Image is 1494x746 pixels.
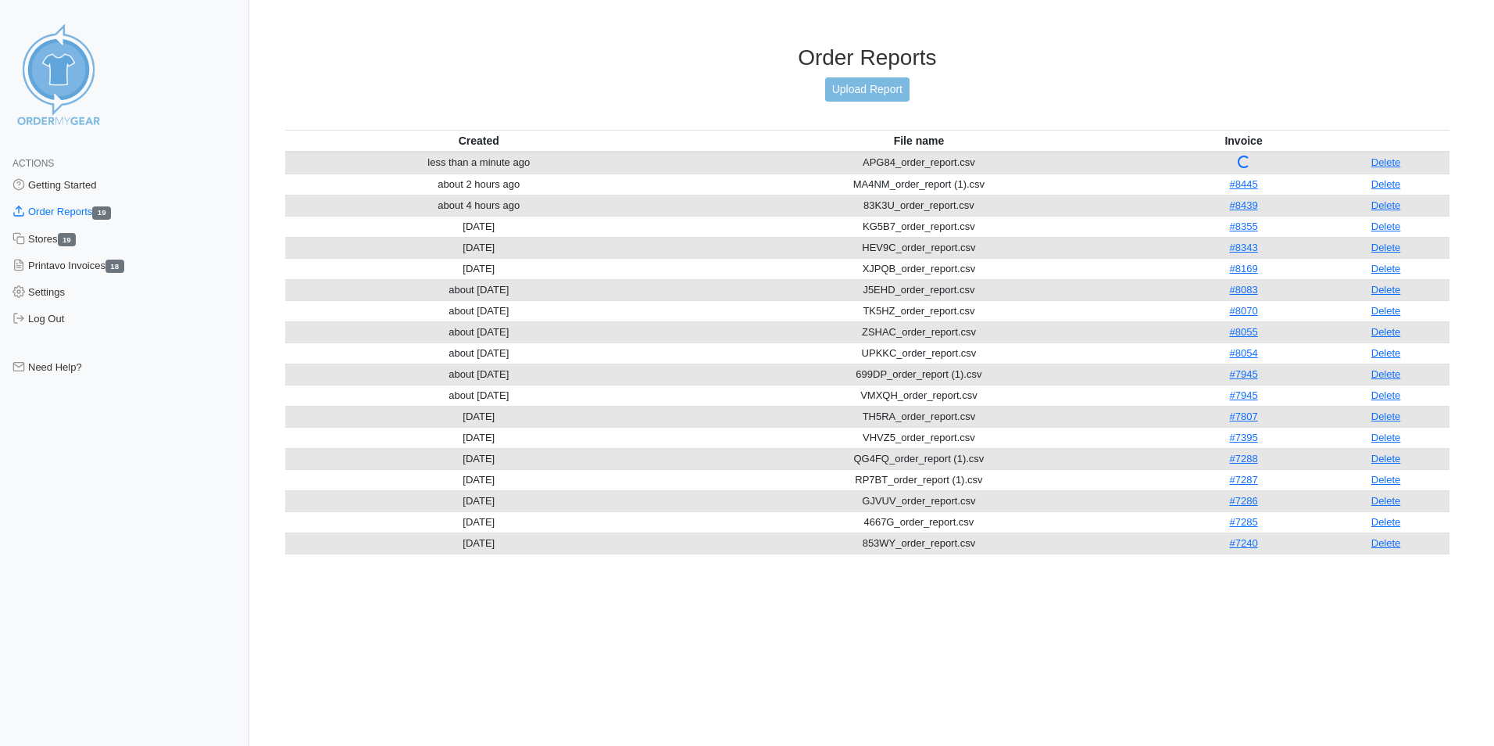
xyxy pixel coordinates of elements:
[285,511,673,533] td: [DATE]
[1371,221,1401,232] a: Delete
[673,343,1165,364] td: UPKKC_order_report.csv
[1371,156,1401,168] a: Delete
[105,260,124,273] span: 18
[1229,389,1257,401] a: #7945
[285,469,673,490] td: [DATE]
[673,406,1165,427] td: TH5RA_order_report.csv
[285,321,673,343] td: about [DATE]
[1371,347,1401,359] a: Delete
[673,490,1165,511] td: GJVUV_order_report.csv
[825,77,910,102] a: Upload Report
[673,279,1165,300] td: J5EHD_order_report.csv
[673,300,1165,321] td: TK5HZ_order_report.csv
[285,45,1449,71] h3: Order Reports
[1229,284,1257,296] a: #8083
[285,258,673,279] td: [DATE]
[1229,263,1257,274] a: #8169
[285,195,673,216] td: about 4 hours ago
[673,321,1165,343] td: ZSHAC_order_report.csv
[1371,453,1401,464] a: Delete
[1371,242,1401,253] a: Delete
[92,206,111,220] span: 19
[285,533,673,554] td: [DATE]
[673,511,1165,533] td: 4667G_order_report.csv
[1229,326,1257,338] a: #8055
[1229,242,1257,253] a: #8343
[673,216,1165,237] td: KG5B7_order_report.csv
[1229,474,1257,486] a: #7287
[1371,411,1401,422] a: Delete
[1229,221,1257,232] a: #8355
[673,130,1165,152] th: File name
[13,158,54,169] span: Actions
[58,233,77,246] span: 19
[1371,495,1401,507] a: Delete
[673,469,1165,490] td: RP7BT_order_report (1).csv
[1371,178,1401,190] a: Delete
[1229,305,1257,317] a: #8070
[285,279,673,300] td: about [DATE]
[673,448,1165,469] td: QG4FQ_order_report (1).csv
[1229,432,1257,443] a: #7395
[673,385,1165,406] td: VMXQH_order_report.csv
[673,237,1165,258] td: HEV9C_order_report.csv
[1371,537,1401,549] a: Delete
[285,216,673,237] td: [DATE]
[673,258,1165,279] td: XJPQB_order_report.csv
[285,364,673,385] td: about [DATE]
[285,385,673,406] td: about [DATE]
[285,237,673,258] td: [DATE]
[1371,516,1401,528] a: Delete
[1371,199,1401,211] a: Delete
[1165,130,1322,152] th: Invoice
[1229,368,1257,380] a: #7945
[1229,411,1257,422] a: #7807
[1371,389,1401,401] a: Delete
[1371,263,1401,274] a: Delete
[285,490,673,511] td: [DATE]
[673,427,1165,448] td: VHVZ5_order_report.csv
[1371,368,1401,380] a: Delete
[1371,284,1401,296] a: Delete
[1371,432,1401,443] a: Delete
[1229,495,1257,507] a: #7286
[285,448,673,469] td: [DATE]
[673,174,1165,195] td: MA4NM_order_report (1).csv
[1229,347,1257,359] a: #8054
[285,406,673,427] td: [DATE]
[1229,178,1257,190] a: #8445
[285,174,673,195] td: about 2 hours ago
[1229,516,1257,528] a: #7285
[1229,453,1257,464] a: #7288
[285,152,673,174] td: less than a minute ago
[285,343,673,364] td: about [DATE]
[1229,537,1257,549] a: #7240
[673,364,1165,385] td: 699DP_order_report (1).csv
[285,130,673,152] th: Created
[1371,305,1401,317] a: Delete
[1229,199,1257,211] a: #8439
[285,300,673,321] td: about [DATE]
[673,152,1165,174] td: APG84_order_report.csv
[1371,326,1401,338] a: Delete
[673,195,1165,216] td: 83K3U_order_report.csv
[1371,474,1401,486] a: Delete
[285,427,673,448] td: [DATE]
[673,533,1165,554] td: 853WY_order_report.csv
